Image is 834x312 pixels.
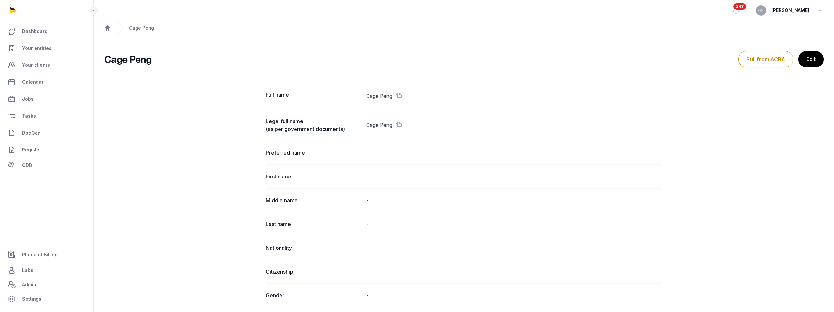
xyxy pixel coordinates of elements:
[22,78,44,86] span: Calendar
[366,173,662,180] dd: -
[266,220,361,228] dt: Last name
[22,61,50,69] span: Your clients
[22,27,48,35] span: Dashboard
[22,129,41,137] span: DocGen
[366,244,662,252] dd: -
[266,149,361,157] dt: Preferred name
[756,5,766,16] button: HF
[733,3,746,10] span: 248
[5,23,88,39] a: Dashboard
[366,91,662,101] dd: Cage Peng
[771,7,809,14] span: [PERSON_NAME]
[366,117,662,133] dd: Cage Peng
[5,247,88,262] a: Plan and Billing
[366,268,662,276] dd: -
[266,173,361,180] dt: First name
[22,162,32,169] span: CDD
[5,108,88,124] a: Tasks
[366,149,662,157] dd: -
[22,95,34,103] span: Jobs
[5,91,88,107] a: Jobs
[104,53,151,65] h2: Cage Peng
[22,112,36,120] span: Tasks
[266,268,361,276] dt: Citizenship
[5,159,88,172] a: CDD
[266,91,361,101] dt: Full name
[266,244,361,252] dt: Nationality
[5,291,88,307] a: Settings
[5,125,88,141] a: DocGen
[5,74,88,90] a: Calendar
[366,291,662,299] dd: -
[94,21,834,35] nav: Breadcrumb
[5,142,88,158] a: Register
[5,278,88,291] a: Admin
[266,117,361,133] dt: Legal full name (as per government documents)
[5,57,88,73] a: Your clients
[22,266,33,274] span: Labs
[366,196,662,204] dd: -
[758,8,764,12] span: HF
[129,25,154,31] div: Cage Peng
[738,51,793,67] button: Pull from ACRA
[22,251,58,259] span: Plan and Billing
[22,44,51,52] span: Your entities
[5,262,88,278] a: Labs
[5,40,88,56] a: Your entities
[366,220,662,228] dd: -
[266,196,361,204] dt: Middle name
[22,281,36,289] span: Admin
[22,146,41,154] span: Register
[22,295,41,303] span: Settings
[798,51,824,67] a: Edit
[266,291,361,299] dt: Gender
